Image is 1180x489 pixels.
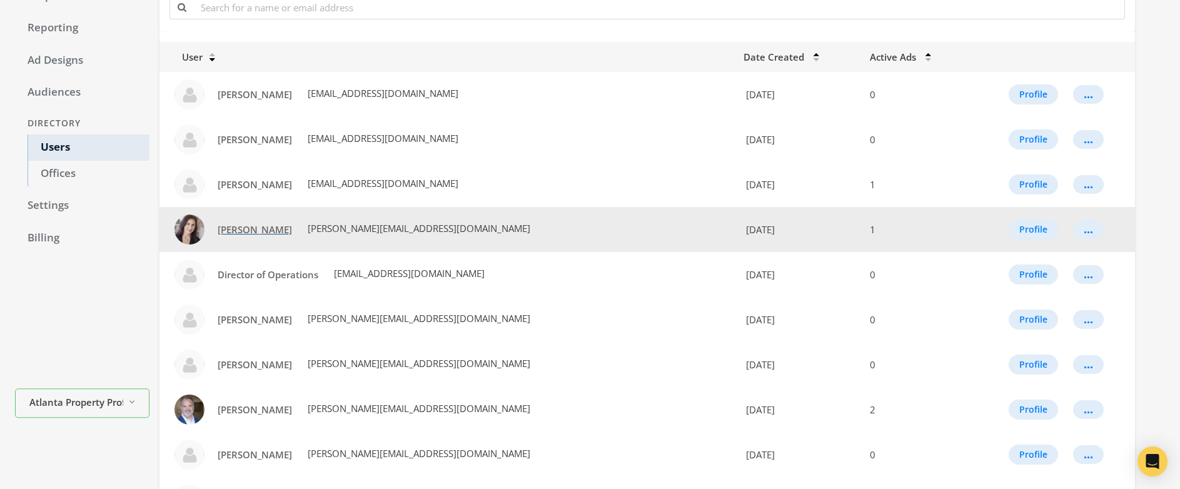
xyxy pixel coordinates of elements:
td: 1 [862,207,967,252]
a: Users [28,134,149,161]
button: ... [1073,265,1104,284]
span: [EMAIL_ADDRESS][DOMAIN_NAME] [305,177,458,189]
span: [PERSON_NAME][EMAIL_ADDRESS][DOMAIN_NAME] [305,402,530,415]
button: Profile [1009,355,1058,375]
td: 0 [862,72,967,117]
td: 0 [862,117,967,162]
button: Profile [1009,219,1058,239]
button: ... [1073,310,1104,329]
span: Director of Operations [218,268,318,281]
button: Profile [1009,265,1058,285]
span: [PERSON_NAME] [218,178,292,191]
td: 0 [862,297,967,342]
td: [DATE] [736,117,863,162]
a: [PERSON_NAME] [209,83,300,106]
span: [EMAIL_ADDRESS][DOMAIN_NAME] [305,87,458,99]
button: ... [1073,220,1104,239]
span: [PERSON_NAME] [218,448,292,461]
div: ... [1084,139,1093,140]
a: [PERSON_NAME] [209,128,300,151]
td: [DATE] [736,387,863,432]
a: Billing [15,225,149,251]
a: Offices [28,161,149,187]
a: Reporting [15,15,149,41]
div: ... [1084,184,1093,185]
img: Marie Burgess profile [174,440,204,470]
a: [PERSON_NAME] [209,398,300,421]
td: [DATE] [736,342,863,387]
div: ... [1084,94,1093,95]
img: Director of Operations profile [174,260,204,290]
span: [PERSON_NAME] [218,403,292,416]
span: [PERSON_NAME] [218,88,292,101]
a: Ad Designs [15,48,149,74]
img: Haley Jones profile [174,305,204,335]
button: Profile [1009,445,1058,465]
span: [PERSON_NAME][EMAIL_ADDRESS][DOMAIN_NAME] [305,312,530,325]
img: Alka Bhardwaj profile [174,79,204,109]
img: Jill Paxton profile [174,350,204,380]
td: 1 [862,162,967,207]
td: [DATE] [736,297,863,342]
span: Date Created [744,51,804,63]
div: ... [1084,364,1093,365]
td: [DATE] [736,252,863,297]
span: [PERSON_NAME][EMAIL_ADDRESS][DOMAIN_NAME] [305,447,530,460]
button: ... [1073,85,1104,104]
button: Atlanta Property Professionals [15,389,149,418]
td: 0 [862,252,967,297]
button: Profile [1009,84,1058,104]
button: ... [1073,175,1104,194]
div: ... [1084,274,1093,275]
a: Audiences [15,79,149,106]
button: Profile [1009,129,1058,149]
span: [EMAIL_ADDRESS][DOMAIN_NAME] [331,267,485,280]
td: [DATE] [736,72,863,117]
span: [PERSON_NAME] [218,133,292,146]
span: Active Ads [870,51,916,63]
div: Open Intercom Messenger [1137,446,1167,476]
img: Debra Bloomfield profile [174,214,204,245]
a: Director of Operations [209,263,326,286]
button: ... [1073,355,1104,374]
div: ... [1084,319,1093,320]
img: Anna Martin profile [174,169,204,199]
a: [PERSON_NAME] [209,353,300,376]
a: [PERSON_NAME] [209,218,300,241]
a: [PERSON_NAME] [209,308,300,331]
td: 0 [862,432,967,477]
img: John Soranno profile [174,395,204,425]
span: [PERSON_NAME] [218,313,292,326]
span: User [167,51,203,63]
img: Ambyre Roberson profile [174,124,204,154]
a: [PERSON_NAME] [209,173,300,196]
button: ... [1073,400,1104,419]
td: [DATE] [736,162,863,207]
button: ... [1073,130,1104,149]
button: Profile [1009,400,1058,420]
span: Atlanta Property Professionals [29,395,123,410]
span: [PERSON_NAME][EMAIL_ADDRESS][DOMAIN_NAME] [305,222,530,234]
span: [EMAIL_ADDRESS][DOMAIN_NAME] [305,132,458,144]
span: [PERSON_NAME][EMAIL_ADDRESS][DOMAIN_NAME] [305,357,530,370]
td: [DATE] [736,432,863,477]
div: ... [1084,454,1093,455]
td: [DATE] [736,207,863,252]
div: ... [1084,409,1093,410]
span: [PERSON_NAME] [218,358,292,371]
a: [PERSON_NAME] [209,443,300,466]
span: [PERSON_NAME] [218,223,292,236]
div: Directory [15,112,149,135]
button: Profile [1009,310,1058,330]
div: ... [1084,229,1093,230]
i: Search for a name or email address [178,3,186,12]
td: 2 [862,387,967,432]
a: Settings [15,193,149,219]
td: 0 [862,342,967,387]
button: Profile [1009,174,1058,194]
button: ... [1073,445,1104,464]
